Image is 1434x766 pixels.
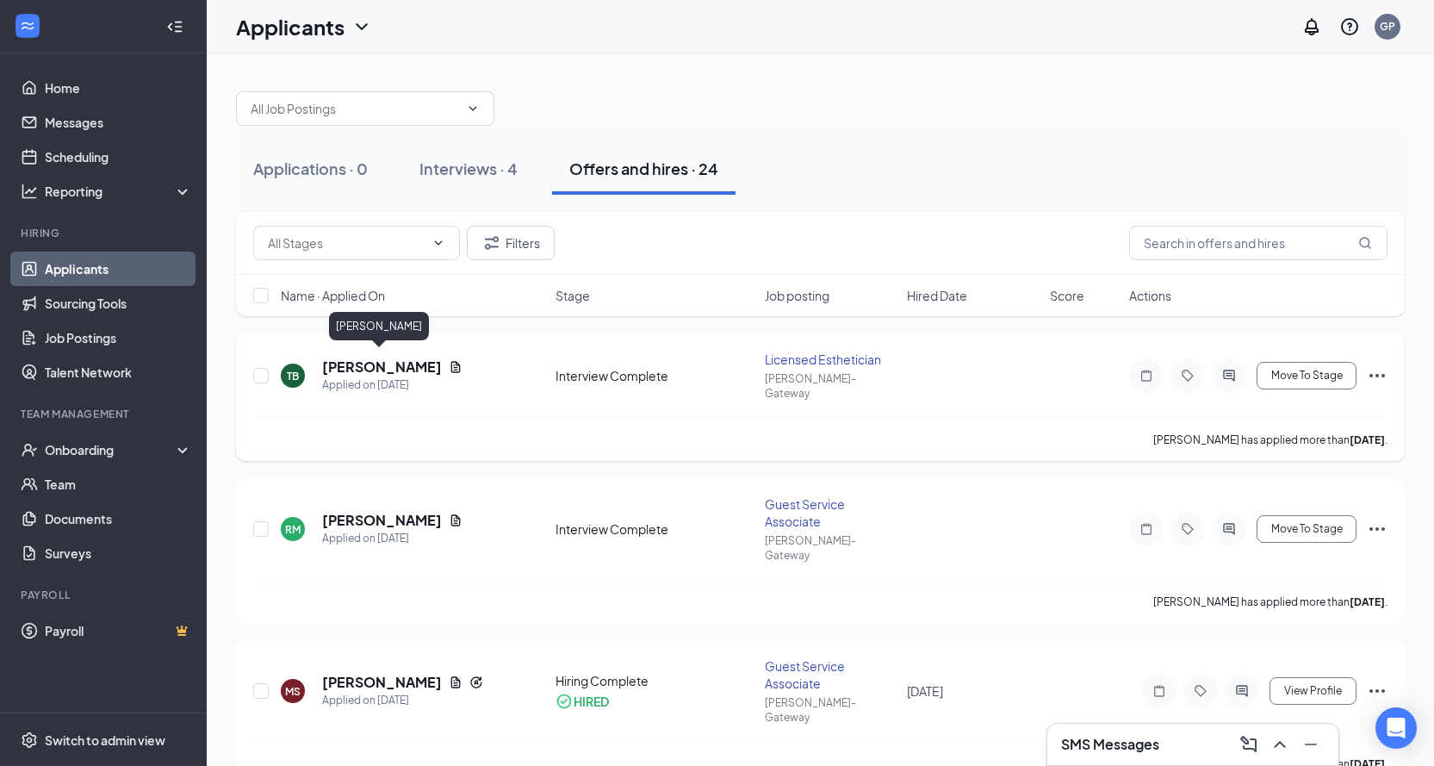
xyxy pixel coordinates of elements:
svg: Tag [1177,369,1198,383]
div: Team Management [21,407,189,421]
svg: Note [1136,369,1157,383]
svg: ChevronDown [351,16,372,37]
svg: CheckmarkCircle [556,693,573,710]
b: [DATE] [1350,595,1385,608]
span: Hired Date [907,287,967,304]
span: Actions [1129,287,1171,304]
button: ChevronUp [1266,731,1294,758]
svg: ChevronUp [1269,734,1290,755]
a: Job Postings [45,321,192,355]
a: Messages [45,105,192,140]
div: Guest Service Associate [765,657,897,692]
svg: ChevronDown [466,102,480,115]
div: Reporting [45,183,193,200]
a: Home [45,71,192,105]
svg: Ellipses [1367,365,1387,386]
b: [DATE] [1350,433,1385,446]
div: Applied on [DATE] [322,692,483,709]
div: TB [287,369,299,383]
div: [PERSON_NAME] [329,312,429,340]
input: All Stages [268,234,425,252]
svg: ActiveChat [1219,369,1239,383]
svg: WorkstreamLogo [19,17,36,34]
div: [PERSON_NAME]-Gateway [765,695,897,725]
svg: Collapse [166,18,183,35]
svg: Document [449,360,462,374]
span: View Profile [1284,685,1342,697]
a: Surveys [45,536,192,570]
div: Interview Complete [556,520,754,538]
div: Hiring Complete [556,672,754,689]
input: All Job Postings [251,99,459,118]
div: Applied on [DATE] [322,530,462,547]
svg: Tag [1177,522,1198,536]
button: Minimize [1297,731,1325,758]
svg: Analysis [21,183,38,200]
h5: [PERSON_NAME] [322,511,442,530]
svg: ComposeMessage [1238,734,1259,755]
svg: Document [449,514,462,527]
h3: SMS Messages [1061,735,1159,754]
svg: ActiveChat [1219,522,1239,536]
span: [DATE] [907,683,943,699]
svg: QuestionInfo [1339,16,1360,37]
span: Name · Applied On [281,287,385,304]
h5: [PERSON_NAME] [322,673,442,692]
div: Switch to admin view [45,732,165,749]
div: RM [285,522,301,537]
svg: MagnifyingGlass [1358,236,1372,250]
div: Applications · 0 [253,158,368,179]
a: Documents [45,501,192,536]
div: Interview Complete [556,367,754,384]
svg: Settings [21,732,38,749]
div: Onboarding [45,441,177,458]
svg: ActiveChat [1232,684,1252,698]
svg: Filter [481,233,502,253]
a: Team [45,467,192,501]
div: Applied on [DATE] [322,377,462,394]
h5: [PERSON_NAME] [322,358,442,377]
span: Move To Stage [1271,370,1343,382]
button: ComposeMessage [1235,731,1263,758]
button: Move To Stage [1257,515,1356,543]
svg: Ellipses [1367,681,1387,701]
a: PayrollCrown [45,613,192,648]
span: Score [1050,287,1084,304]
div: Licensed Esthetician [765,351,897,368]
a: Talent Network [45,355,192,389]
svg: ChevronDown [431,236,445,250]
div: Guest Service Associate [765,495,897,530]
div: Payroll [21,588,189,602]
input: Search in offers and hires [1129,226,1387,260]
div: Open Intercom Messenger [1375,707,1417,749]
a: Sourcing Tools [45,286,192,321]
p: [PERSON_NAME] has applied more than . [1153,433,1387,447]
svg: Reapply [469,676,483,689]
div: Interviews · 4 [419,158,518,179]
svg: Ellipses [1367,519,1387,539]
a: Scheduling [45,140,192,174]
div: GP [1380,19,1395,34]
svg: UserCheck [21,441,38,458]
span: Move To Stage [1271,523,1343,535]
h1: Applicants [236,12,345,41]
div: MS [285,684,301,699]
svg: Notifications [1301,16,1322,37]
span: Job posting [765,287,829,304]
a: Applicants [45,252,192,286]
p: [PERSON_NAME] has applied more than . [1153,595,1387,609]
div: [PERSON_NAME]-Gateway [765,371,897,401]
svg: Tag [1190,684,1211,698]
svg: Note [1149,684,1170,698]
button: Filter Filters [467,226,555,260]
svg: Note [1136,522,1157,536]
button: View Profile [1269,677,1356,705]
button: Move To Stage [1257,362,1356,389]
svg: Minimize [1301,734,1321,755]
span: Stage [556,287,590,304]
div: HIRED [574,693,609,710]
svg: Document [449,676,462,689]
div: Hiring [21,226,189,240]
div: [PERSON_NAME]-Gateway [765,533,897,563]
div: Offers and hires · 24 [569,158,718,179]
